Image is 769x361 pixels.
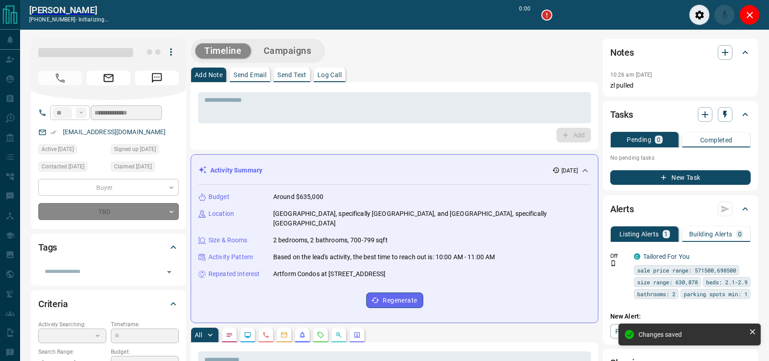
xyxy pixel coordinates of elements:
p: 2 bedrooms, 2 bathrooms, 700-799 sqft [273,235,388,245]
p: Pending [627,136,651,143]
p: All [195,332,202,338]
p: Repeated Interest [208,269,260,279]
svg: Agent Actions [353,331,361,339]
button: Timeline [195,43,251,58]
svg: Notes [226,331,233,339]
div: Sun Apr 07 2024 [111,144,179,157]
p: Location [208,209,234,219]
div: Audio Settings [689,5,710,25]
button: New Task [610,170,751,185]
span: Signed up [DATE] [114,145,156,154]
div: Alerts [610,198,751,220]
p: zl pulled [610,81,751,90]
p: Around $635,000 [273,192,323,202]
span: sale price range: 571500,698500 [637,266,736,275]
p: New Alert: [610,312,751,321]
button: Open [163,266,176,278]
p: No pending tasks [610,151,751,165]
svg: Listing Alerts [299,331,306,339]
div: Buyer [38,179,179,196]
h2: Alerts [610,202,634,216]
p: Timeframe: [111,320,179,329]
div: Sat Aug 16 2025 [111,162,179,174]
p: Artform Condos at [STREET_ADDRESS] [273,269,385,279]
div: condos.ca [634,253,640,260]
span: beds: 2.1-2.9 [706,277,748,287]
div: Sat Aug 16 2025 [38,144,106,157]
h2: Notes [610,45,634,60]
svg: Lead Browsing Activity [244,331,251,339]
p: [PHONE_NUMBER] - [29,16,109,24]
p: Completed [700,137,733,143]
a: [PERSON_NAME] [29,5,109,16]
div: Sat Aug 16 2025 [38,162,106,174]
p: 0 [738,231,742,237]
svg: Opportunities [335,331,343,339]
span: bathrooms: 2 [637,289,675,298]
button: Regenerate [366,293,423,308]
p: Add Note [195,72,223,78]
span: Call [38,71,82,85]
svg: Requests [317,331,324,339]
span: Active [DATE] [42,145,74,154]
span: Contacted [DATE] [42,162,84,171]
p: Send Text [277,72,307,78]
p: Size & Rooms [208,235,248,245]
svg: Emails [281,331,288,339]
p: [GEOGRAPHIC_DATA], specifically [GEOGRAPHIC_DATA], and [GEOGRAPHIC_DATA], specifically [GEOGRAPHI... [273,209,591,228]
a: Property [610,324,657,339]
div: TBD [38,203,179,220]
div: Criteria [38,293,179,315]
p: Log Call [317,72,342,78]
svg: Push Notification Only [610,260,617,267]
span: Claimed [DATE] [114,162,152,171]
p: Send Email [234,72,266,78]
div: Tags [38,236,179,258]
div: Changes saved [639,331,745,338]
span: initializing... [78,16,109,23]
div: Close [739,5,760,25]
p: Activity Summary [210,166,262,175]
p: Budget [208,192,229,202]
div: Mute [714,5,735,25]
p: Building Alerts [689,231,733,237]
p: Listing Alerts [619,231,659,237]
p: 0:00 [520,5,530,25]
svg: Calls [262,331,270,339]
h2: Tasks [610,107,633,122]
a: [EMAIL_ADDRESS][DOMAIN_NAME] [63,128,166,136]
div: Tasks [610,104,751,126]
div: Activity Summary[DATE] [198,162,591,179]
button: Campaigns [255,43,321,58]
p: Search Range: [38,348,106,356]
h2: Tags [38,240,57,255]
p: 10:26 am [DATE] [610,72,652,78]
div: Notes [610,42,751,63]
p: 0 [657,136,660,143]
span: size range: 630,878 [637,277,698,287]
p: Budget: [111,348,179,356]
svg: Email Verified [50,129,57,136]
span: Email [87,71,130,85]
h2: Criteria [38,297,68,311]
p: Activity Pattern [208,252,253,262]
p: [DATE] [561,167,578,175]
p: Off [610,252,629,260]
p: Based on the lead's activity, the best time to reach out is: 10:00 AM - 11:00 AM [273,252,495,262]
p: 1 [665,231,668,237]
p: Actively Searching: [38,320,106,329]
a: Tailored For You [643,253,690,260]
span: parking spots min: 1 [684,289,748,298]
span: Message [135,71,179,85]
